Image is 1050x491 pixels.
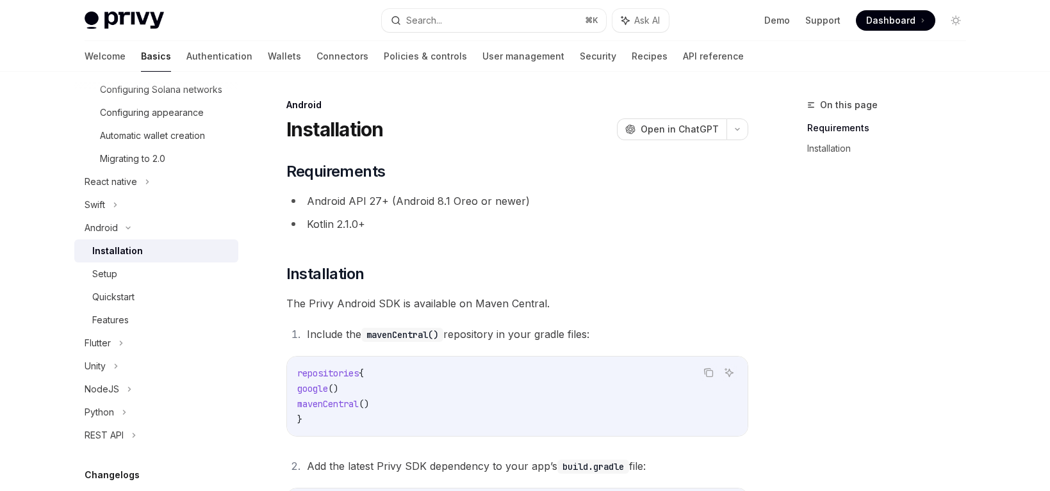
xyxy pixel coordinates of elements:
[866,14,915,27] span: Dashboard
[297,398,359,410] span: mavenCentral
[85,197,105,213] div: Swift
[805,14,841,27] a: Support
[359,398,369,410] span: ()
[92,289,135,305] div: Quickstart
[303,325,748,343] li: Include the repository in your gradle files:
[186,41,252,72] a: Authentication
[286,161,386,182] span: Requirements
[700,364,717,381] button: Copy the contents from the code block
[74,309,238,332] a: Features
[297,367,359,379] span: repositories
[85,467,140,483] h5: Changelogs
[328,383,338,394] span: ()
[74,101,238,124] a: Configuring appearance
[303,457,748,475] li: Add the latest Privy SDK dependency to your app’s file:
[85,41,126,72] a: Welcome
[721,364,737,381] button: Ask AI
[100,105,204,120] div: Configuring appearance
[141,41,171,72] a: Basics
[382,9,606,32] button: Search...⌘K
[92,243,143,259] div: Installation
[580,41,616,72] a: Security
[820,97,878,113] span: On this page
[617,118,726,140] button: Open in ChatGPT
[632,41,668,72] a: Recipes
[92,266,117,282] div: Setup
[406,13,442,28] div: Search...
[946,10,966,31] button: Toggle dark mode
[85,174,137,189] div: React native
[856,10,935,31] a: Dashboard
[286,215,748,233] li: Kotlin 2.1.0+
[634,14,660,27] span: Ask AI
[683,41,744,72] a: API reference
[286,118,384,141] h1: Installation
[286,264,365,284] span: Installation
[297,383,328,394] span: google
[482,41,564,72] a: User management
[74,147,238,170] a: Migrating to 2.0
[85,358,106,374] div: Unity
[286,192,748,210] li: Android API 27+ (Android 8.1 Oreo or newer)
[316,41,368,72] a: Connectors
[268,41,301,72] a: Wallets
[85,405,114,420] div: Python
[286,99,748,111] div: Android
[85,428,124,443] div: REST API
[74,286,238,309] a: Quickstart
[74,239,238,262] a: Installation
[641,123,719,136] span: Open in ChatGPT
[85,220,118,236] div: Android
[807,138,976,159] a: Installation
[74,262,238,286] a: Setup
[85,335,111,351] div: Flutter
[361,328,443,342] code: mavenCentral()
[297,414,302,425] span: }
[92,312,129,328] div: Features
[100,151,165,166] div: Migrating to 2.0
[74,124,238,147] a: Automatic wallet creation
[384,41,467,72] a: Policies & controls
[612,9,669,32] button: Ask AI
[764,14,790,27] a: Demo
[359,367,364,379] span: {
[585,15,598,26] span: ⌘ K
[85,382,119,397] div: NodeJS
[100,128,205,143] div: Automatic wallet creation
[286,294,748,312] span: The Privy Android SDK is available on Maven Central.
[557,460,629,474] code: build.gradle
[807,118,976,138] a: Requirements
[85,12,164,29] img: light logo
